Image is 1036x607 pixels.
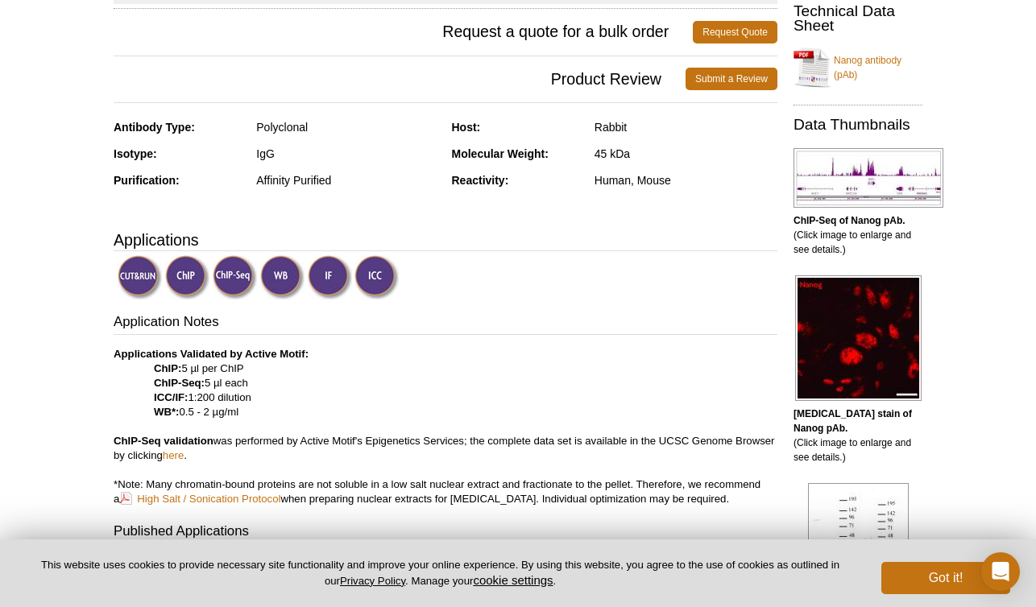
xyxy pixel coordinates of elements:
strong: Molecular Weight: [452,147,549,160]
h3: Published Applications [114,522,777,544]
div: Human, Mouse [595,173,777,188]
img: ChIP-Seq Validated [213,255,257,299]
strong: ChIP: [154,362,181,374]
strong: Antibody Type: [114,121,195,134]
b: ChIP-Seq of Nanog pAb. [794,215,905,226]
a: Request Quote [693,21,777,43]
img: CUT&RUN Validated [118,255,162,299]
div: Affinity Purified [256,173,439,188]
p: (Click image to enlarge and see details.) [794,407,922,465]
b: ChIP-Seq validation [114,435,213,447]
b: Applications Validated by Active Motif: [114,348,309,360]
button: cookie settings [473,573,553,587]
h3: Applications [114,228,777,252]
div: Rabbit [595,120,777,134]
img: Nanog antibody (pAb) tested by immunofluorescence. [795,275,922,401]
p: (Click image to enlarge and see details.) [794,213,922,257]
div: 45 kDa [595,147,777,161]
p: 5 µl per ChIP 5 µl each 1:200 dilution 0.5 - 2 µg/ml was performed by Active Motif's Epigenetics ... [114,347,777,506]
a: High Salt / Sonication Protocol [119,491,280,506]
strong: Purification: [114,174,180,187]
img: Immunofluorescence Validated [308,255,352,299]
strong: Isotype: [114,147,157,160]
p: This website uses cookies to provide necessary site functionality and improve your online experie... [26,558,855,588]
a: here [163,449,184,461]
h2: Technical Data Sheet [794,4,922,33]
button: Got it! [881,562,1010,594]
a: Privacy Policy [340,575,405,587]
img: ChIP Validated [165,255,209,299]
a: Nanog antibody (pAb) [794,43,922,92]
a: Submit a Review [686,68,777,90]
img: Western Blot Validated [260,255,305,299]
div: Open Intercom Messenger [981,552,1020,591]
strong: Host: [452,121,481,134]
b: [MEDICAL_DATA] stain of Nanog pAb. [794,408,912,434]
img: Immunocytochemistry Validated [354,255,399,299]
strong: ICC/IF: [154,391,189,403]
h2: Data Thumbnails [794,118,922,132]
span: Request a quote for a bulk order [114,21,693,43]
span: Product Review [114,68,686,90]
img: Nanog antibody (pAb) tested by ChIP-Seq. [794,148,943,208]
strong: ChIP-Seq: [154,377,205,389]
h3: Application Notes [114,312,777,335]
strong: Reactivity: [452,174,509,187]
div: IgG [256,147,439,161]
div: Polyclonal [256,120,439,134]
